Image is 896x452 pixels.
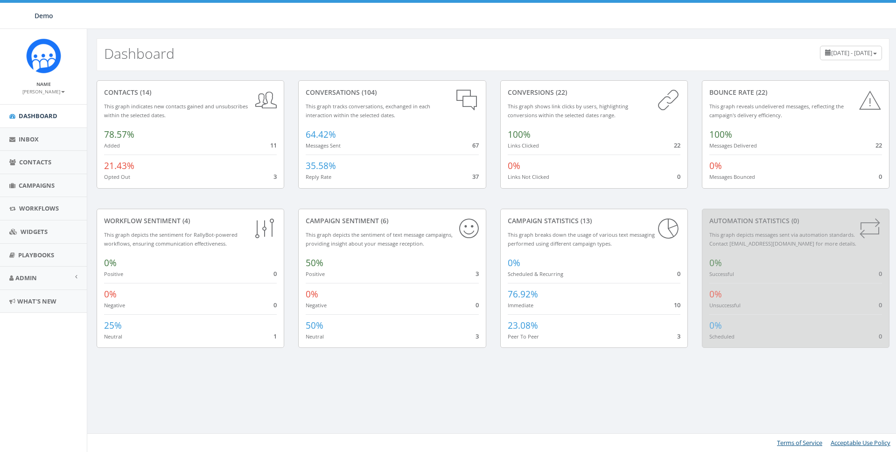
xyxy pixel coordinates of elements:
span: Admin [15,274,37,282]
span: 25% [104,319,122,332]
small: Negative [104,302,125,309]
span: Workflows [19,204,59,212]
span: 3 [273,172,277,181]
small: Links Not Clicked [508,173,549,180]
span: 1 [273,332,277,340]
span: (0) [790,216,799,225]
small: This graph depicts the sentiment for RallyBot-powered workflows, ensuring communication effective... [104,231,238,247]
small: Successful [709,270,734,277]
small: Negative [306,302,327,309]
span: 0 [879,301,882,309]
a: Terms of Service [777,438,822,447]
small: Reply Rate [306,173,331,180]
span: 0% [104,288,117,300]
small: Positive [306,270,325,277]
small: Name [36,81,51,87]
div: Campaign Sentiment [306,216,478,226]
span: (6) [379,216,388,225]
small: Messages Sent [306,142,341,149]
span: 50% [306,319,323,332]
span: 78.57% [104,128,134,141]
span: 0 [273,301,277,309]
span: (22) [554,88,567,97]
span: 35.58% [306,160,336,172]
span: 0% [709,160,722,172]
span: 0% [306,288,318,300]
div: Campaign Statistics [508,216,680,226]
span: Dashboard [19,112,57,120]
span: 0% [709,288,722,300]
h2: Dashboard [104,46,175,61]
span: 0% [709,319,722,332]
span: 3 [476,332,479,340]
span: 100% [508,128,531,141]
div: conversions [508,88,680,97]
span: 0 [476,301,479,309]
small: [PERSON_NAME] [22,88,65,95]
span: 100% [709,128,732,141]
span: [DATE] - [DATE] [831,49,872,57]
small: This graph shows link clicks by users, highlighting conversions within the selected dates range. [508,103,628,119]
span: 67 [472,141,479,149]
small: Opted Out [104,173,130,180]
span: Inbox [19,135,39,143]
span: Demo [35,11,53,20]
small: Immediate [508,302,533,309]
small: Peer To Peer [508,333,539,340]
small: Messages Delivered [709,142,757,149]
small: This graph depicts messages sent via automation standards. Contact [EMAIL_ADDRESS][DOMAIN_NAME] f... [709,231,856,247]
small: Neutral [104,333,122,340]
span: 0 [879,172,882,181]
div: conversations [306,88,478,97]
small: Added [104,142,120,149]
span: 0 [677,172,680,181]
span: (104) [360,88,377,97]
span: 23.08% [508,319,538,332]
span: What's New [17,297,56,305]
span: 0% [508,160,520,172]
small: Scheduled [709,333,735,340]
span: Contacts [19,158,51,166]
span: (13) [579,216,592,225]
span: 0% [104,257,117,269]
span: 0 [879,332,882,340]
small: This graph tracks conversations, exchanged in each interaction within the selected dates. [306,103,430,119]
small: This graph reveals undelivered messages, reflecting the campaign's delivery efficiency. [709,103,844,119]
span: Playbooks [18,251,54,259]
span: (14) [138,88,151,97]
span: 0% [508,257,520,269]
span: 37 [472,172,479,181]
small: Positive [104,270,123,277]
span: Widgets [21,227,48,236]
span: 22 [875,141,882,149]
small: This graph indicates new contacts gained and unsubscribes within the selected dates. [104,103,248,119]
span: 0 [273,269,277,278]
img: Icon_1.png [26,38,61,73]
div: Bounce Rate [709,88,882,97]
div: contacts [104,88,277,97]
span: 0% [709,257,722,269]
small: This graph depicts the sentiment of text message campaigns, providing insight about your message ... [306,231,453,247]
span: 64.42% [306,128,336,141]
span: 76.92% [508,288,538,300]
small: Links Clicked [508,142,539,149]
span: 10 [674,301,680,309]
small: Unsuccessful [709,302,741,309]
span: 0 [879,269,882,278]
small: Scheduled & Recurring [508,270,563,277]
span: 22 [674,141,680,149]
span: (22) [754,88,767,97]
div: Automation Statistics [709,216,882,226]
span: Campaigns [19,181,55,190]
small: Messages Bounced [709,173,755,180]
span: 11 [270,141,277,149]
small: This graph breaks down the usage of various text messaging performed using different campaign types. [508,231,655,247]
a: Acceptable Use Policy [831,438,890,447]
div: Workflow Sentiment [104,216,277,226]
span: 3 [677,332,680,340]
span: 21.43% [104,160,134,172]
span: 50% [306,257,323,269]
a: [PERSON_NAME] [22,87,65,95]
span: 0 [677,269,680,278]
span: (4) [181,216,190,225]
